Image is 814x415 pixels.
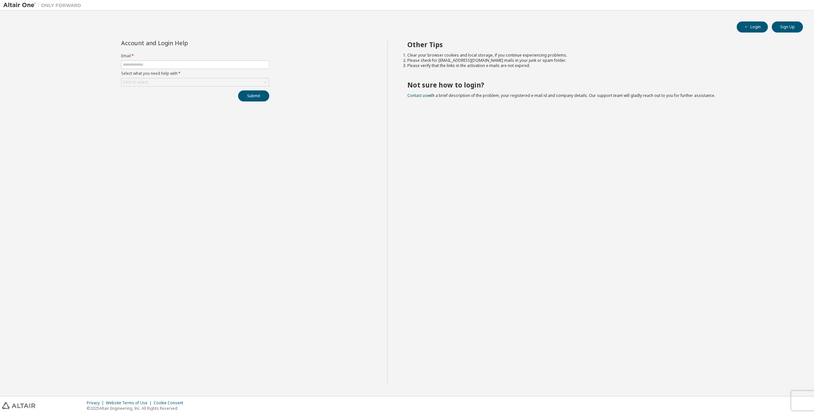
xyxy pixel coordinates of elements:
label: Select what you need help with [121,71,269,76]
img: Altair One [3,2,84,8]
div: Cookie Consent [154,400,187,406]
button: Sign Up [772,21,803,33]
p: © 2025 Altair Engineering, Inc. All Rights Reserved. [87,406,187,411]
li: Clear your browser cookies and local storage, if you continue experiencing problems. [407,53,792,58]
div: Account and Login Help [121,40,240,46]
li: Please verify that the links in the activation e-mails are not expired. [407,63,792,68]
span: with a brief description of the problem, your registered e-mail id and company details. Our suppo... [407,93,715,98]
label: Email [121,53,269,59]
button: Submit [238,90,269,101]
button: Login [737,21,768,33]
div: Click to select [121,78,269,86]
a: Contact us [407,93,427,98]
div: Privacy [87,400,106,406]
img: altair_logo.svg [2,402,35,409]
li: Please check for [EMAIL_ADDRESS][DOMAIN_NAME] mails in your junk or spam folder. [407,58,792,63]
div: Website Terms of Use [106,400,154,406]
div: Click to select [123,80,148,85]
h2: Not sure how to login? [407,81,792,89]
h2: Other Tips [407,40,792,49]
